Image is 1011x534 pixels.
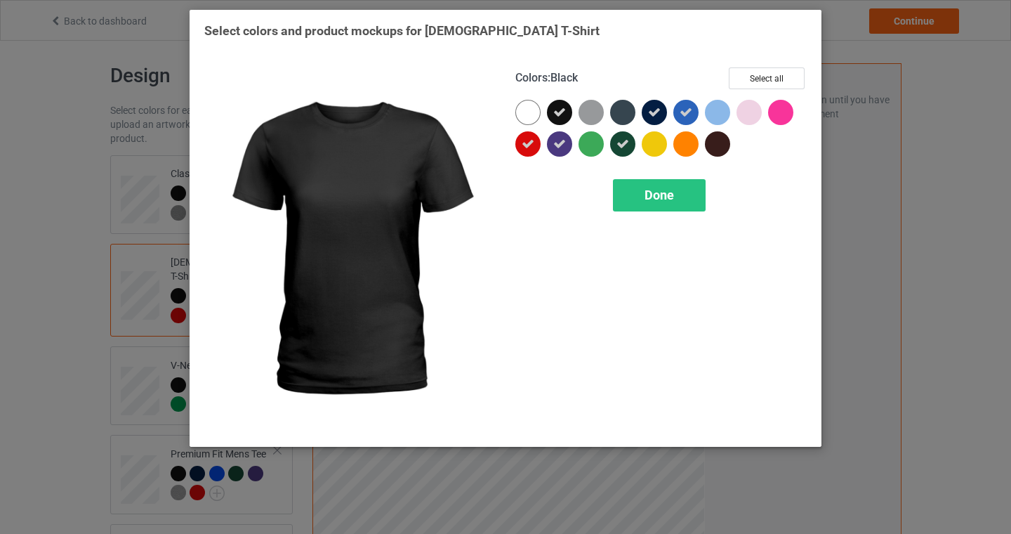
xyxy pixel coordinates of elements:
span: Colors [515,71,548,84]
img: regular.jpg [204,67,496,432]
h4: : [515,71,578,86]
span: Black [550,71,578,84]
button: Select all [729,67,805,89]
span: Select colors and product mockups for [DEMOGRAPHIC_DATA] T-Shirt [204,23,600,38]
span: Done [645,188,674,202]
